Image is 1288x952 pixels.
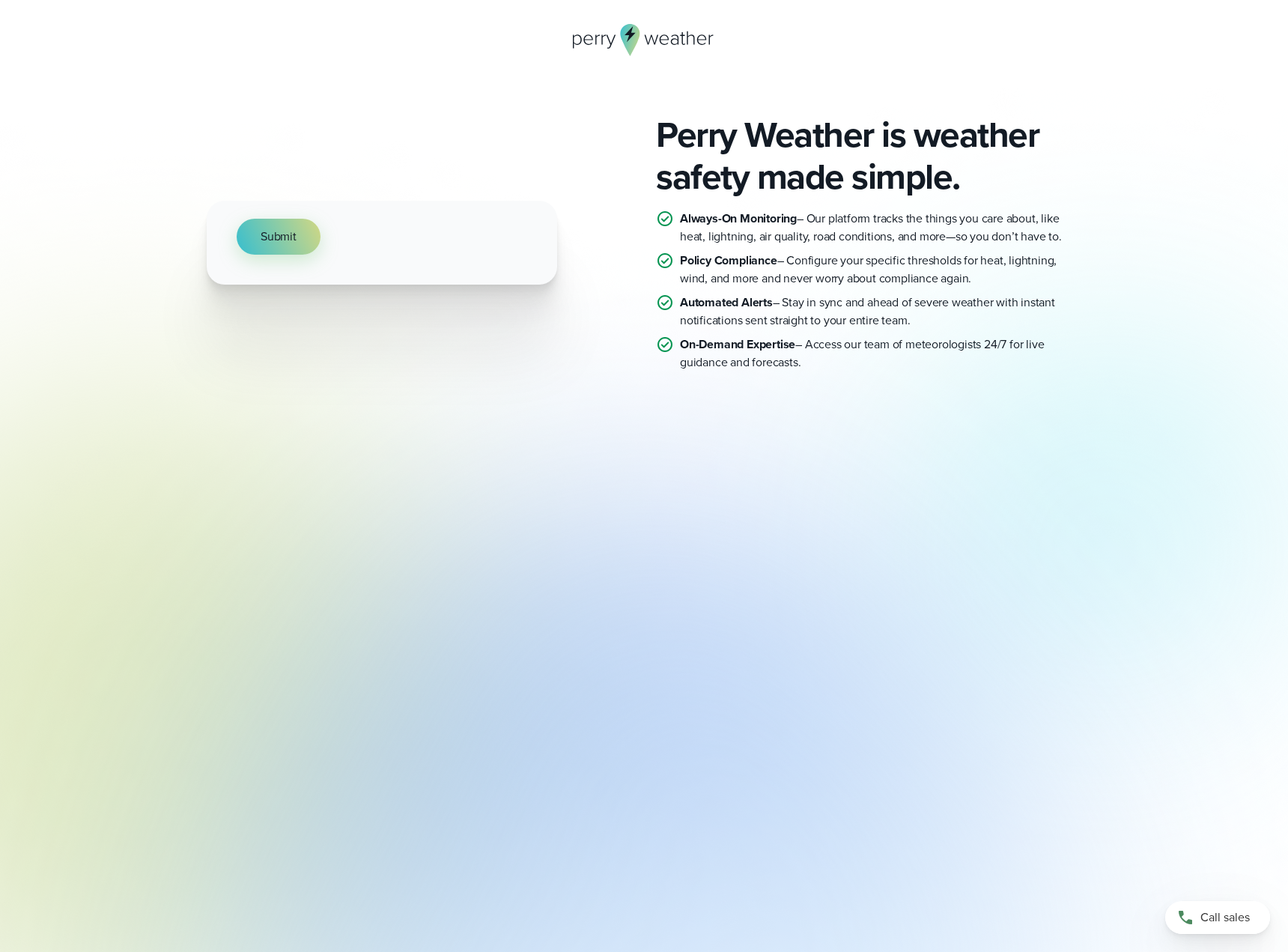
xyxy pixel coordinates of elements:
span: Submit [261,228,297,246]
strong: Automated Alerts [680,294,773,311]
a: Call sales [1165,901,1270,934]
p: – Access our team of meteorologists 24/7 for live guidance and forecasts. [680,336,1081,372]
p: – Configure your specific thresholds for heat, lightning, wind, and more and never worry about co... [680,252,1081,288]
strong: Policy Compliance [680,252,777,269]
strong: On-Demand Expertise [680,336,795,353]
p: – Stay in sync and ahead of severe weather with instant notifications sent straight to your entir... [680,294,1081,330]
h2: Perry Weather is weather safety made simple. [656,114,1081,198]
p: – Our platform tracks the things you care about, like heat, lightning, air quality, road conditio... [680,210,1081,246]
button: Submit [237,219,321,255]
span: Call sales [1200,909,1250,927]
strong: Always-On Monitoring [680,210,797,227]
